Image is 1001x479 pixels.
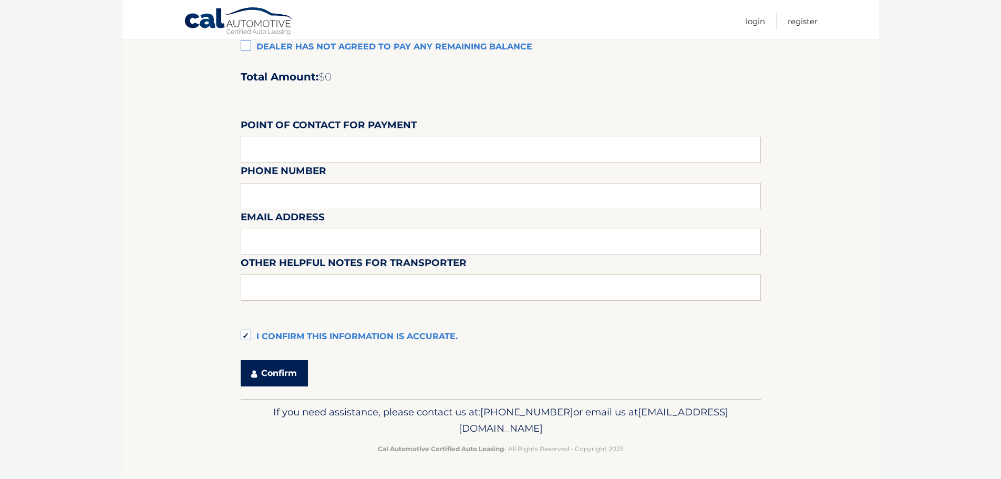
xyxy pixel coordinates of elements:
[378,445,504,453] strong: Cal Automotive Certified Auto Leasing
[241,209,325,229] label: Email Address
[241,70,761,84] h2: Total Amount:
[788,13,818,30] a: Register
[241,117,417,137] label: Point of Contact for Payment
[247,404,754,437] p: If you need assistance, please contact us at: or email us at
[480,406,573,418] span: [PHONE_NUMBER]
[241,255,467,274] label: Other helpful notes for transporter
[241,37,761,58] label: Dealer has not agreed to pay any remaining balance
[241,360,308,386] button: Confirm
[241,327,761,348] label: I confirm this information is accurate.
[184,7,294,37] a: Cal Automotive
[746,13,765,30] a: Login
[247,443,754,454] p: - All Rights Reserved - Copyright 2025
[318,70,332,83] span: $0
